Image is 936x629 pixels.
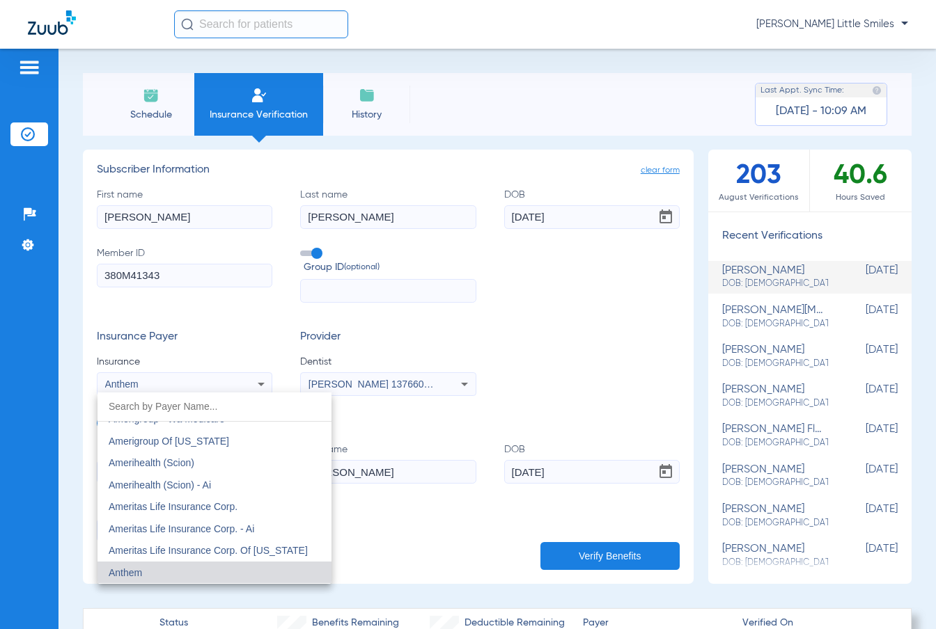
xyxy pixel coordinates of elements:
span: Ameritas Life Insurance Corp. [109,501,237,512]
iframe: Chat Widget [866,562,936,629]
span: Ameritas Life Insurance Corp. Of [US_STATE] [109,545,308,556]
input: dropdown search [97,392,331,421]
span: Amerihealth (Scion) - Ai [109,479,211,491]
span: Amerigroup Of [US_STATE] [109,436,229,447]
span: Amerihealth (Scion) [109,457,194,468]
span: Anthem [109,567,142,578]
span: Ameritas Life Insurance Corp. - Ai [109,523,254,534]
